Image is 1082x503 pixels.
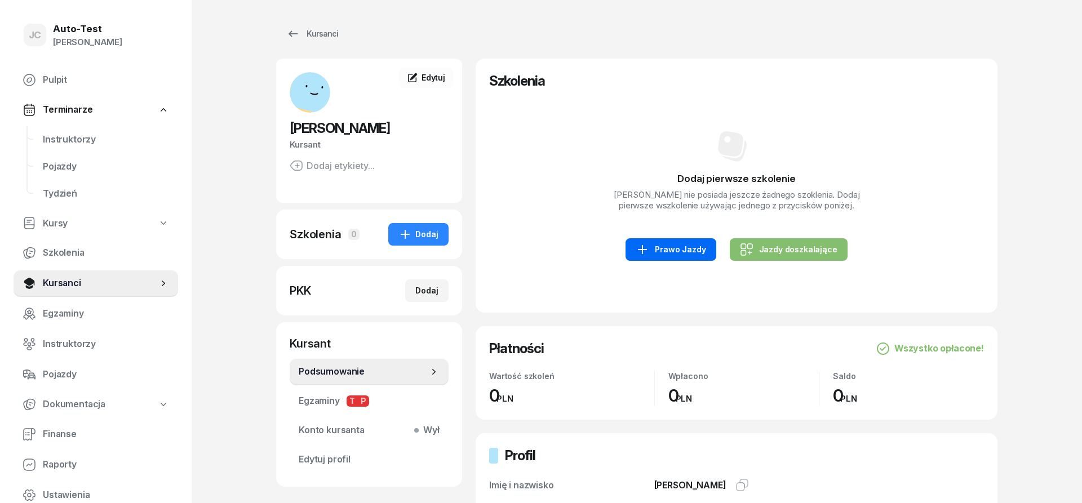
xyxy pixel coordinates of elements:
a: Pulpit [14,66,178,94]
button: Dodaj [405,279,449,302]
div: Dodaj [415,284,438,297]
span: JC [29,30,42,40]
span: Finanse [43,427,169,442]
small: PLN [496,393,513,404]
a: Prawo Jazdy [626,238,716,261]
a: Kursy [14,211,178,237]
span: Pojazdy [43,159,169,174]
span: Raporty [43,457,169,472]
div: Kursant [290,137,449,152]
h2: Profil [505,447,535,465]
a: Egzaminy [14,300,178,327]
a: Raporty [14,451,178,478]
a: Finanse [14,421,178,448]
div: Saldo [833,371,984,381]
span: Podsumowanie [299,364,428,379]
a: Terminarze [14,97,178,123]
span: Kursanci [43,276,158,291]
a: Edytuj [399,68,453,88]
span: Szkolenia [43,246,169,260]
div: Szkolenia [290,226,342,242]
div: 0 [833,385,984,406]
small: PLN [840,393,857,404]
a: EgzaminyTP [290,388,449,415]
span: T [347,395,358,407]
span: P [358,395,369,407]
a: Podsumowanie [290,358,449,385]
h3: Dodaj pierwsze szkolenie [489,171,984,186]
small: PLN [676,393,693,404]
a: Tydzień [34,180,178,207]
div: Wartość szkoleń [489,371,654,381]
span: Tydzień [43,186,169,201]
a: Edytuj profil [290,446,449,473]
a: Pojazdy [14,361,178,388]
span: Pulpit [43,73,169,87]
span: Kursy [43,216,68,231]
div: PKK [290,283,311,299]
a: Dokumentacja [14,391,178,417]
a: Jazdy doszkalające [730,238,848,261]
span: Edytuj profil [299,452,440,467]
div: Kursanci [286,27,338,41]
div: 0 [489,385,654,406]
span: 0 [348,229,360,240]
span: [PERSON_NAME] [290,120,390,136]
div: Jazdy doszkalające [740,243,837,256]
div: [PERSON_NAME] [53,35,122,50]
span: Terminarze [43,103,92,117]
a: Kursanci [276,23,348,45]
div: Kursant [290,336,449,351]
div: Dodaj [398,228,438,241]
span: Egzaminy [43,306,169,321]
a: Instruktorzy [14,331,178,358]
h2: Płatności [489,340,544,358]
span: Pojazdy [43,367,169,382]
span: Ustawienia [43,488,169,502]
a: Pojazdy [34,153,178,180]
h2: Szkolenia [489,72,984,90]
div: 0 [668,385,819,406]
button: Dodaj [388,223,449,246]
a: Konto kursantaWył [290,417,449,444]
div: Auto-Test [53,24,122,34]
span: Imię i nazwisko [489,479,554,491]
span: [PERSON_NAME] [654,479,726,491]
div: Wpłacono [668,371,819,381]
div: Wszystko opłacone! [876,341,984,356]
a: Kursanci [14,270,178,297]
p: [PERSON_NAME] nie posiada jeszcze żadnego szoklenia. Dodaj pierwsze wszkolenie używając jednego z... [610,190,863,211]
button: Dodaj etykiety... [290,159,375,172]
span: Wył [419,423,440,438]
a: Szkolenia [14,239,178,266]
a: Instruktorzy [34,126,178,153]
div: Prawo Jazdy [636,243,706,256]
span: Egzaminy [299,394,440,408]
span: Instruktorzy [43,337,169,351]
span: Dokumentacja [43,397,105,412]
span: Edytuj [422,73,445,82]
span: Instruktorzy [43,132,169,147]
span: Konto kursanta [299,423,440,438]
